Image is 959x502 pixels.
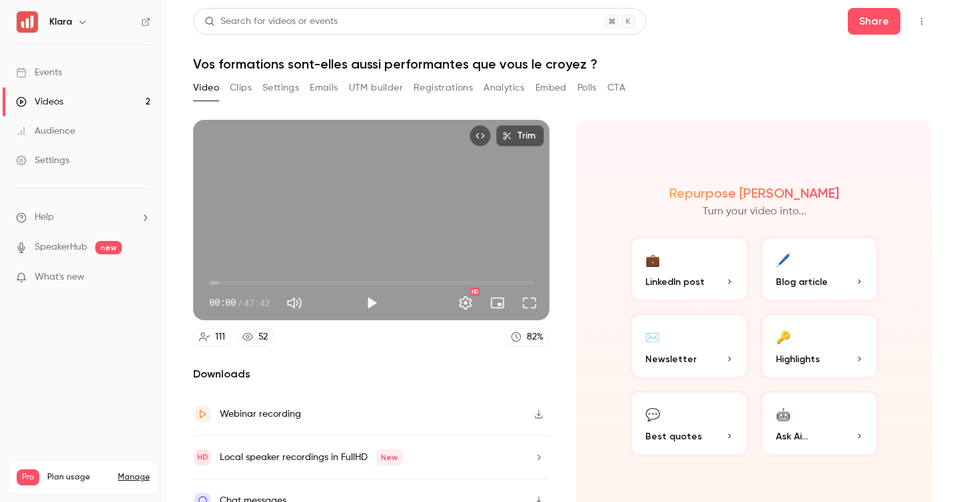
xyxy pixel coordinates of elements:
button: Embed video [470,125,491,146]
span: Best quotes [645,429,702,443]
button: Play [358,290,385,316]
div: Search for videos or events [204,15,338,29]
button: Mute [281,290,308,316]
span: 00:00 [209,296,236,310]
span: Highlights [776,352,820,366]
button: 🤖Ask Ai... [760,390,880,457]
div: 🤖 [776,403,791,424]
button: UTM builder [349,77,403,99]
div: 💬 [645,403,660,424]
div: Events [16,66,62,79]
button: Top Bar Actions [911,11,932,32]
img: Klara [17,11,38,33]
h2: Downloads [193,366,549,382]
span: new [95,241,122,254]
a: 52 [236,328,274,346]
a: Manage [118,472,150,483]
span: What's new [35,270,85,284]
button: ✉️Newsletter [629,313,749,379]
button: 🔑Highlights [760,313,880,379]
div: 🔑 [776,326,791,347]
span: 47:42 [244,296,270,310]
div: Settings [16,154,69,167]
button: Clips [230,77,252,99]
div: ✉️ [645,326,660,347]
h6: Klara [49,15,72,29]
span: Newsletter [645,352,697,366]
h2: Repurpose [PERSON_NAME] [669,185,839,201]
button: 💬Best quotes [629,390,749,457]
span: Plan usage [47,472,110,483]
button: Registrations [414,77,473,99]
div: 🖊️ [776,249,791,270]
button: Turn on miniplayer [484,290,511,316]
a: 82% [505,328,549,346]
a: SpeakerHub [35,240,87,254]
button: CTA [607,77,625,99]
button: 🖊️Blog article [760,236,880,302]
iframe: Noticeable Trigger [135,272,151,284]
div: Audience [16,125,75,138]
span: Blog article [776,275,828,289]
div: 00:00 [209,296,270,310]
div: Webinar recording [220,406,301,422]
button: Full screen [516,290,543,316]
span: New [376,449,403,465]
div: HD [470,288,479,296]
div: Videos [16,95,63,109]
button: Polls [577,77,597,99]
span: LinkedIn post [645,275,705,289]
p: Turn your video into... [703,204,806,220]
button: Trim [496,125,544,146]
div: 52 [258,330,268,344]
span: Pro [17,469,39,485]
button: Video [193,77,219,99]
div: Local speaker recordings in FullHD [220,449,403,465]
a: 111 [193,328,231,346]
h1: Vos formations sont-elles aussi performantes que vous le croyez ? [193,56,932,72]
button: Emails [310,77,338,99]
button: Share [848,8,900,35]
button: Analytics [483,77,525,99]
div: 💼 [645,249,660,270]
span: Help [35,210,54,224]
span: Ask Ai... [776,429,808,443]
div: 111 [215,330,225,344]
span: / [237,296,242,310]
button: Settings [452,290,479,316]
button: 💼LinkedIn post [629,236,749,302]
div: 82 % [527,330,543,344]
li: help-dropdown-opener [16,210,151,224]
button: Embed [535,77,567,99]
button: Settings [262,77,299,99]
